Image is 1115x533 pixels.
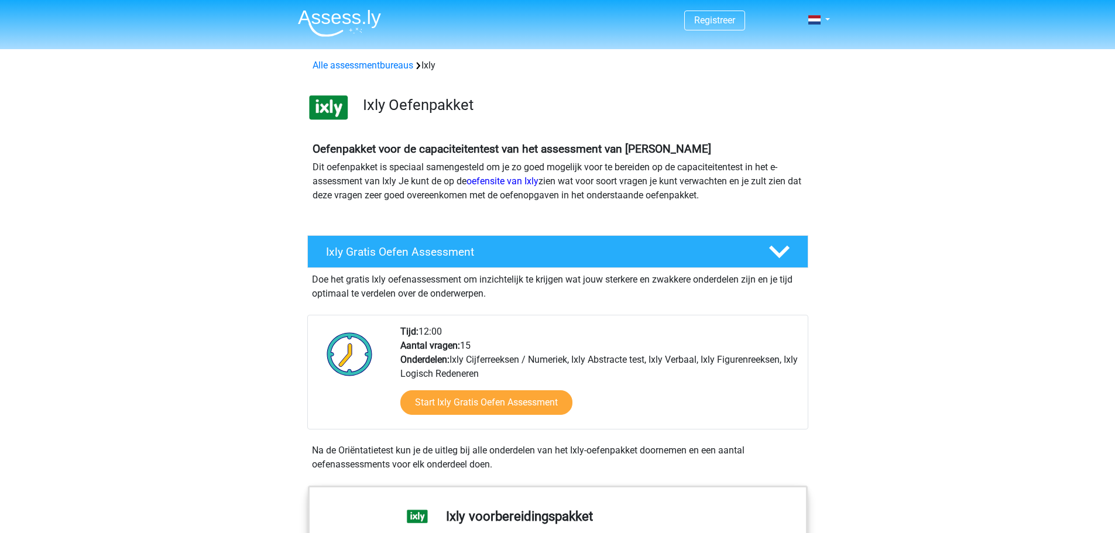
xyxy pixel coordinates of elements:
a: oefensite van Ixly [466,176,538,187]
b: Oefenpakket voor de capaciteitentest van het assessment van [PERSON_NAME] [313,142,711,156]
div: Ixly [308,59,808,73]
b: Tijd: [400,326,418,337]
b: Aantal vragen: [400,340,460,351]
h4: Ixly Gratis Oefen Assessment [326,245,750,259]
div: 12:00 15 Ixly Cijferreeksen / Numeriek, Ixly Abstracte test, Ixly Verbaal, Ixly Figurenreeksen, I... [392,325,807,429]
a: Alle assessmentbureaus [313,60,413,71]
a: Registreer [694,15,735,26]
div: Na de Oriëntatietest kun je de uitleg bij alle onderdelen van het Ixly-oefenpakket doornemen en e... [307,443,808,472]
a: Start Ixly Gratis Oefen Assessment [400,390,572,415]
h3: Ixly Oefenpakket [363,96,799,114]
img: ixly.png [308,87,349,128]
a: Ixly Gratis Oefen Assessment [303,235,813,268]
img: Klok [320,325,379,383]
img: Assessly [298,9,381,37]
p: Dit oefenpakket is speciaal samengesteld om je zo goed mogelijk voor te bereiden op de capaciteit... [313,160,803,202]
div: Doe het gratis Ixly oefenassessment om inzichtelijk te krijgen wat jouw sterkere en zwakkere onde... [307,268,808,301]
b: Onderdelen: [400,354,450,365]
